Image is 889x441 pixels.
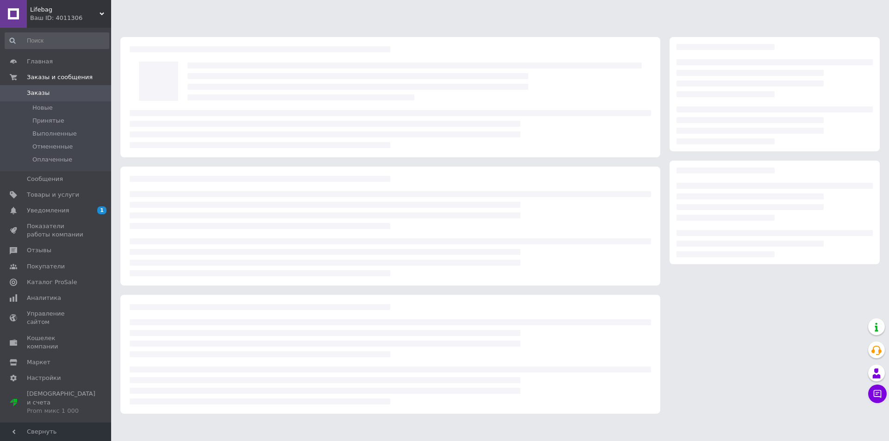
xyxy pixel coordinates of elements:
[27,175,63,183] span: Сообщения
[30,14,111,22] div: Ваш ID: 4011306
[32,117,64,125] span: Принятые
[27,334,86,351] span: Кошелек компании
[27,407,95,415] div: Prom микс 1 000
[27,89,50,97] span: Заказы
[27,73,93,81] span: Заказы и сообщения
[27,294,61,302] span: Аналитика
[27,222,86,239] span: Показатели работы компании
[27,191,79,199] span: Товары и услуги
[32,104,53,112] span: Новые
[27,278,77,286] span: Каталог ProSale
[97,206,106,214] span: 1
[5,32,109,49] input: Поиск
[27,310,86,326] span: Управление сайтом
[27,390,95,415] span: [DEMOGRAPHIC_DATA] и счета
[27,262,65,271] span: Покупатели
[27,206,69,215] span: Уведомления
[30,6,100,14] span: Lifebag
[27,57,53,66] span: Главная
[868,385,887,403] button: Чат с покупателем
[27,358,50,366] span: Маркет
[27,374,61,382] span: Настройки
[32,155,72,164] span: Оплаченные
[32,130,77,138] span: Выполненные
[32,143,73,151] span: Отмененные
[27,246,51,255] span: Отзывы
